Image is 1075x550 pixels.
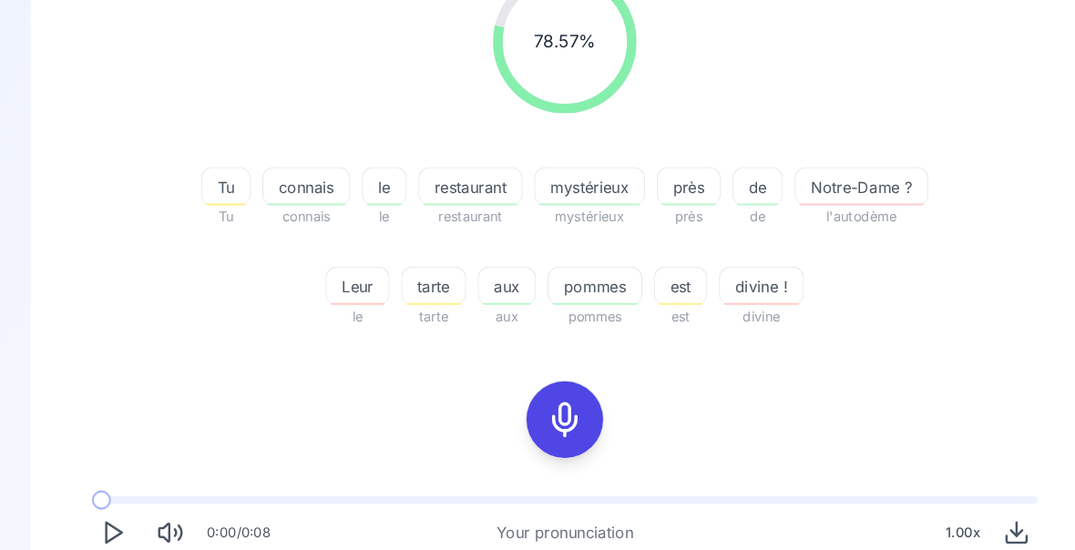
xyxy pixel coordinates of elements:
button: aux [455,254,510,290]
span: restaurant [399,168,497,189]
span: restaurant [398,196,497,218]
span: le [310,290,371,312]
button: Tu [191,159,239,196]
span: Notre-Dame ? [757,168,883,189]
span: près [626,168,685,189]
button: connais [250,159,333,196]
span: de [698,168,744,189]
button: pommes [521,254,611,290]
button: de [697,159,745,196]
button: Leur [310,254,371,290]
div: 1.00 x [893,489,940,525]
button: restaurant [398,159,497,196]
button: Play [87,487,128,527]
span: aux [455,290,510,312]
span: pommes [521,290,611,312]
button: divine ! [684,254,765,290]
span: pommes [522,262,610,284]
span: est [622,290,673,312]
span: divine ! [685,262,764,284]
span: tarte [383,262,443,284]
span: le [344,196,387,218]
button: tarte [382,254,444,290]
span: tarte [382,290,444,312]
div: 0:00 / 0:08 [197,498,258,516]
button: mystérieux [508,159,614,196]
span: l'autodème [756,196,884,218]
span: mystérieux [508,196,614,218]
button: le [344,159,387,196]
button: Download audio [947,487,988,527]
span: près [625,196,686,218]
span: divine [684,290,765,312]
button: est [622,254,673,290]
span: aux [456,262,509,284]
span: connais [251,168,333,189]
span: mystérieux [509,168,613,189]
button: Notre-Dame ? [756,159,884,196]
button: près [625,159,686,196]
span: de [697,196,745,218]
button: Mute [142,487,182,527]
span: est [623,262,672,284]
span: connais [250,196,333,218]
span: Tu [192,168,238,189]
span: Leur [311,262,370,284]
span: Tu [191,196,239,218]
span: 78.57 % [508,27,568,53]
span: le [345,168,386,189]
div: Your pronunciation [473,496,603,518]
